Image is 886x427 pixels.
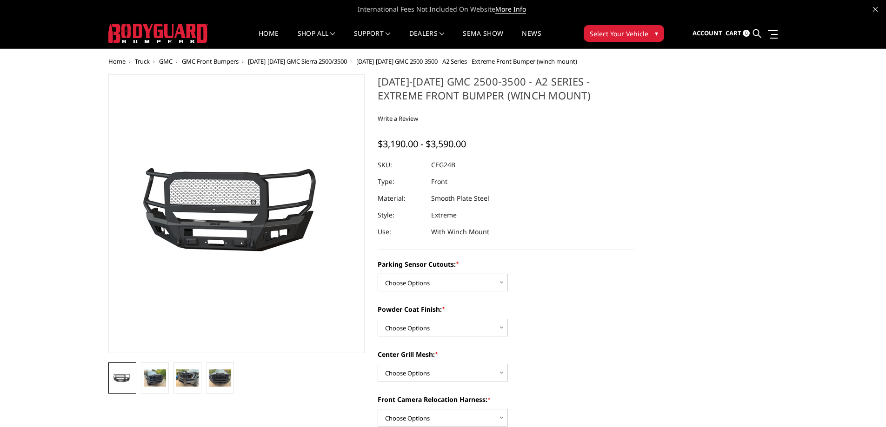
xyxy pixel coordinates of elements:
a: Support [354,30,391,48]
img: 2024-2025 GMC 2500-3500 - A2 Series - Extreme Front Bumper (winch mount) [209,369,231,386]
span: ▾ [655,28,658,38]
a: Cart 0 [726,21,750,46]
h1: [DATE]-[DATE] GMC 2500-3500 - A2 Series - Extreme Front Bumper (winch mount) [378,74,634,109]
label: Parking Sensor Cutouts: [378,259,634,269]
img: BODYGUARD BUMPERS [108,24,208,43]
a: GMC Front Bumpers [182,57,239,66]
a: Home [108,57,126,66]
span: Select Your Vehicle [590,29,648,39]
dd: CEG24B [431,157,455,173]
a: SEMA Show [463,30,503,48]
a: Home [259,30,279,48]
img: 2024-2025 GMC 2500-3500 - A2 Series - Extreme Front Bumper (winch mount) [120,159,353,268]
dt: Type: [378,173,424,190]
label: Front Camera Relocation Harness: [378,394,634,404]
a: Account [693,21,722,46]
a: 2024-2025 GMC 2500-3500 - A2 Series - Extreme Front Bumper (winch mount) [108,74,365,353]
span: [DATE]-[DATE] GMC 2500-3500 - A2 Series - Extreme Front Bumper (winch mount) [356,57,577,66]
dd: Extreme [431,207,457,223]
span: Cart [726,29,741,37]
label: Center Grill Mesh: [378,349,634,359]
a: shop all [298,30,335,48]
a: GMC [159,57,173,66]
dd: Front [431,173,447,190]
a: [DATE]-[DATE] GMC Sierra 2500/3500 [248,57,347,66]
a: Truck [135,57,150,66]
dd: With Winch Mount [431,223,489,240]
dt: SKU: [378,157,424,173]
dd: Smooth Plate Steel [431,190,489,207]
span: Account [693,29,722,37]
dt: Material: [378,190,424,207]
a: Write a Review [378,114,418,123]
a: Dealers [409,30,445,48]
img: 2024-2025 GMC 2500-3500 - A2 Series - Extreme Front Bumper (winch mount) [111,373,133,384]
a: More Info [495,5,526,14]
label: Powder Coat Finish: [378,304,634,314]
button: Select Your Vehicle [584,25,664,42]
img: 2024-2025 GMC 2500-3500 - A2 Series - Extreme Front Bumper (winch mount) [144,369,166,386]
a: News [522,30,541,48]
img: 2024-2025 GMC 2500-3500 - A2 Series - Extreme Front Bumper (winch mount) [176,369,199,386]
span: $3,190.00 - $3,590.00 [378,138,466,150]
dt: Style: [378,207,424,223]
dt: Use: [378,223,424,240]
span: 0 [743,30,750,37]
